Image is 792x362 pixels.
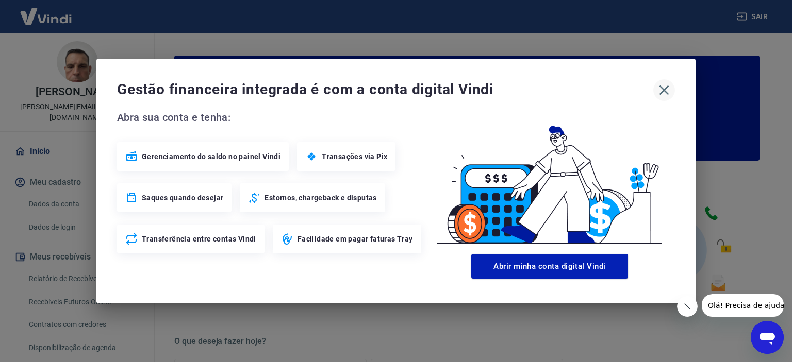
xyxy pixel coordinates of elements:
span: Saques quando desejar [142,193,223,203]
span: Gerenciamento do saldo no painel Vindi [142,151,280,162]
span: Facilidade em pagar faturas Tray [298,234,413,244]
iframe: Botão para abrir a janela de mensagens [751,321,784,354]
iframe: Fechar mensagem [677,296,698,317]
span: Abra sua conta e tenha: [117,109,424,126]
span: Transações via Pix [322,151,387,162]
img: Good Billing [424,109,675,250]
span: Estornos, chargeback e disputas [265,193,376,203]
span: Olá! Precisa de ajuda? [6,7,87,15]
span: Transferência entre contas Vindi [142,234,256,244]
button: Abrir minha conta digital Vindi [471,254,628,279]
span: Gestão financeira integrada é com a conta digital Vindi [117,79,653,100]
iframe: Mensagem da empresa [702,294,784,317]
